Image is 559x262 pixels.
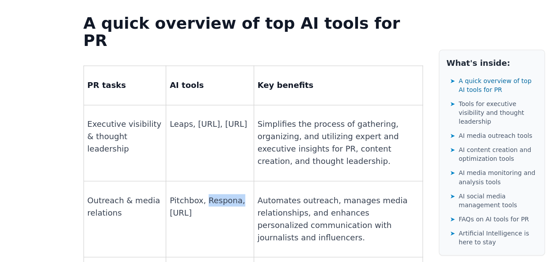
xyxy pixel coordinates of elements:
[459,99,537,126] span: Tools for executive visibility and thought leadership
[450,75,537,96] a: ➤A quick overview of top AI tools for PR
[450,227,537,248] a: ➤Artificial Intelligence is here to stay
[450,191,455,200] span: ➤
[450,190,537,211] a: ➤AI social media management tools
[170,80,204,90] strong: AI tools
[450,129,537,142] a: ➤AI media outreach tools
[450,214,455,223] span: ➤
[459,228,537,246] span: Artificial Intelligence is here to stay
[450,76,455,85] span: ➤
[450,131,455,140] span: ➤
[459,168,537,186] span: AI media monitoring and analysis tools
[450,167,537,188] a: ➤AI media monitoring and analysis tools
[84,14,400,50] strong: A quick overview of top AI tools for PR
[258,118,419,167] p: Simplifies the process of gathering, organizing, and utilizing expert and executive insights for ...
[450,213,537,225] a: ➤FAQs on AI tools for PR
[170,118,250,130] p: Leaps, [URL], [URL]
[450,144,537,165] a: ➤AI content creation and optimization tools
[459,131,532,140] span: AI media outreach tools
[87,80,126,90] strong: PR tasks
[446,57,537,69] h2: What's inside:
[258,80,314,90] strong: Key benefits
[87,194,163,219] p: Outreach & media relations
[170,194,250,219] p: Pitchbox, Respona, [URL]
[459,214,529,223] span: FAQs on AI tools for PR
[450,168,455,177] span: ➤
[258,194,419,243] p: Automates outreach, manages media relationships, and enhances personalized communication with jou...
[450,98,537,128] a: ➤Tools for executive visibility and thought leadership
[459,191,537,209] span: AI social media management tools
[450,99,455,108] span: ➤
[459,145,537,163] span: AI content creation and optimization tools
[459,76,537,94] span: A quick overview of top AI tools for PR
[450,228,455,237] span: ➤
[87,118,163,155] p: Executive visibility & thought leadership
[450,145,455,154] span: ➤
